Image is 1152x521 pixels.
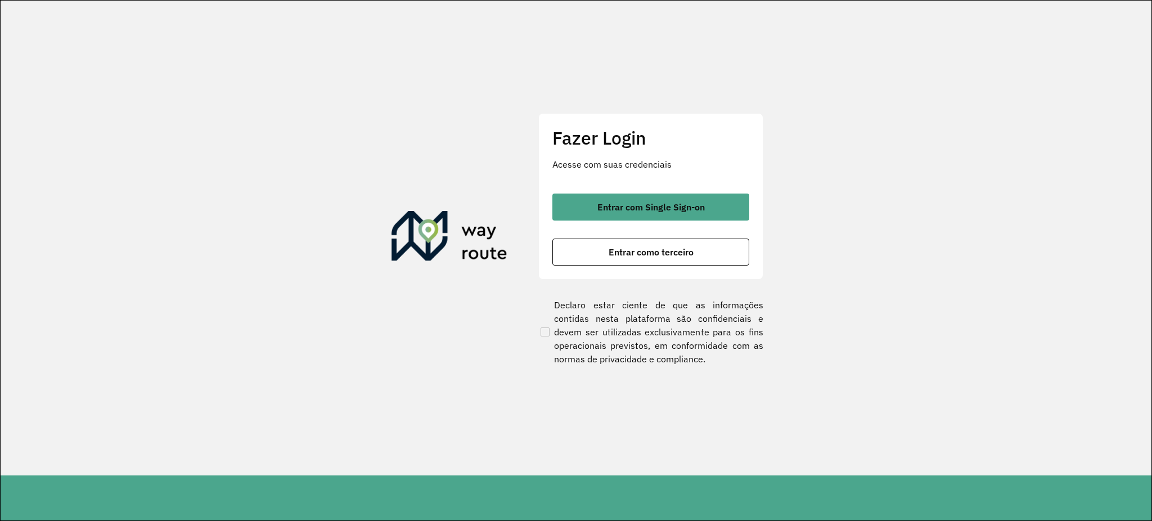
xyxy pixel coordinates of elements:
p: Acesse com suas credenciais [552,158,749,171]
span: Entrar como terceiro [609,248,694,257]
span: Entrar com Single Sign-on [597,203,705,212]
label: Declaro estar ciente de que as informações contidas nesta plataforma são confidenciais e devem se... [538,298,763,366]
button: button [552,239,749,266]
h2: Fazer Login [552,127,749,149]
img: Roteirizador AmbevTech [391,211,507,265]
button: button [552,194,749,221]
